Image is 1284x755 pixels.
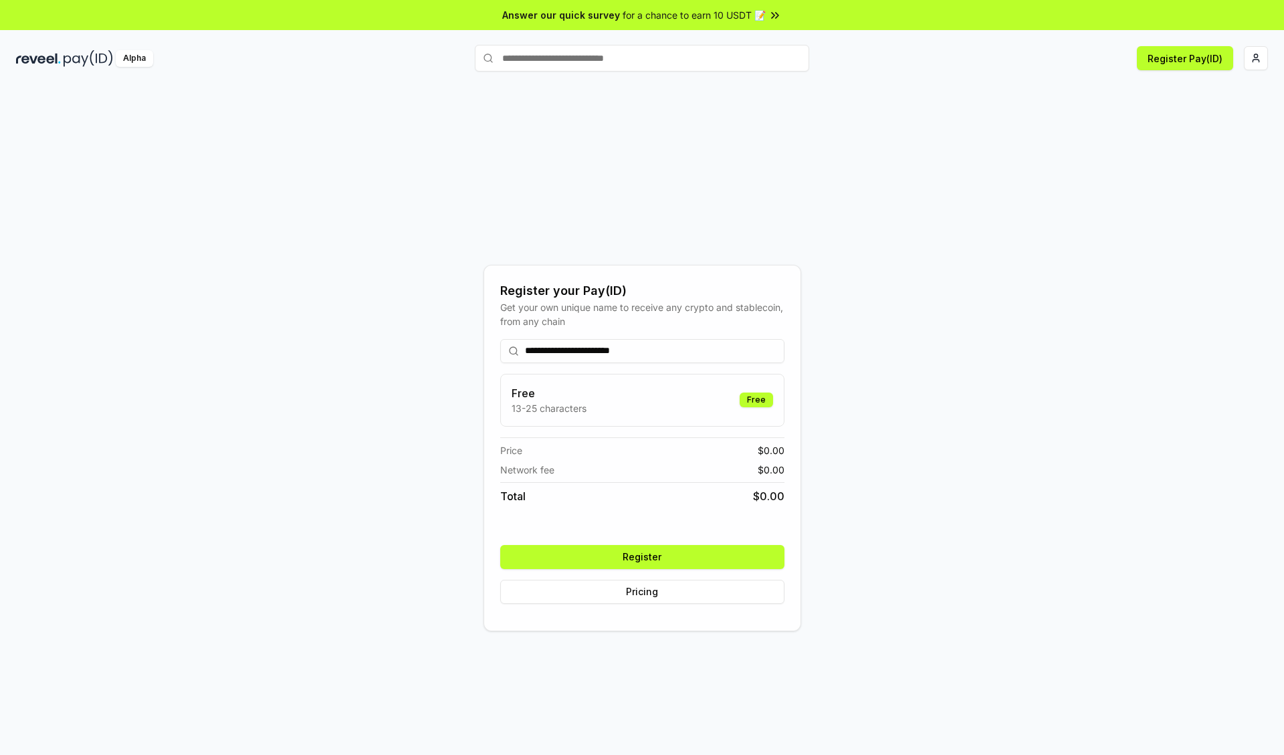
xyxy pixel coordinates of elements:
[16,50,61,67] img: reveel_dark
[500,463,554,477] span: Network fee
[500,282,784,300] div: Register your Pay(ID)
[512,385,586,401] h3: Free
[623,8,766,22] span: for a chance to earn 10 USDT 📝
[753,488,784,504] span: $ 0.00
[500,580,784,604] button: Pricing
[500,545,784,569] button: Register
[64,50,113,67] img: pay_id
[512,401,586,415] p: 13-25 characters
[500,300,784,328] div: Get your own unique name to receive any crypto and stablecoin, from any chain
[500,488,526,504] span: Total
[1137,46,1233,70] button: Register Pay(ID)
[500,443,522,457] span: Price
[116,50,153,67] div: Alpha
[758,463,784,477] span: $ 0.00
[502,8,620,22] span: Answer our quick survey
[758,443,784,457] span: $ 0.00
[740,393,773,407] div: Free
